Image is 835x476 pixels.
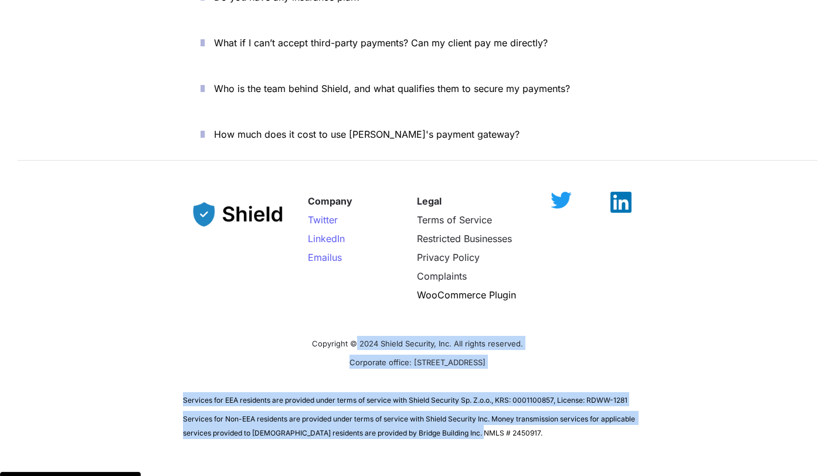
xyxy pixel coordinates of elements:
[183,414,637,437] span: Services for Non-EEA residents are provided under terms of service with Shield Security Inc. Mone...
[417,251,480,263] a: Privacy Policy
[417,233,512,244] a: Restricted Businesses
[183,116,652,152] button: How much does it cost to use [PERSON_NAME]'s payment gateway?
[332,251,342,263] span: us
[308,233,345,244] a: LinkedIn
[308,195,352,207] strong: Company
[417,289,516,301] a: WooCommerce Plugin
[308,214,338,226] a: Twitter
[417,214,492,226] a: Terms of Service
[214,128,520,140] span: How much does it cost to use [PERSON_NAME]'s payment gateway?
[349,358,486,367] span: Corporate office: [STREET_ADDRESS]
[417,195,442,207] strong: Legal
[183,396,627,404] span: Services for EEA residents are provided under terms of service with Shield Security Sp. Z.o.o., K...
[417,270,467,282] a: Complaints
[183,25,652,61] button: What if I can’t accept third-party payments? Can my client pay me directly?
[312,339,523,348] span: Copyright © 2024 Shield Security, Inc. All rights reserved.
[308,251,342,263] a: Emailus
[214,37,548,49] span: What if I can’t accept third-party payments? Can my client pay me directly?
[214,83,570,94] span: Who is the team behind Shield, and what qualifies them to secure my payments?
[308,251,332,263] span: Email
[183,70,652,107] button: Who is the team behind Shield, and what qualifies them to secure my payments?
